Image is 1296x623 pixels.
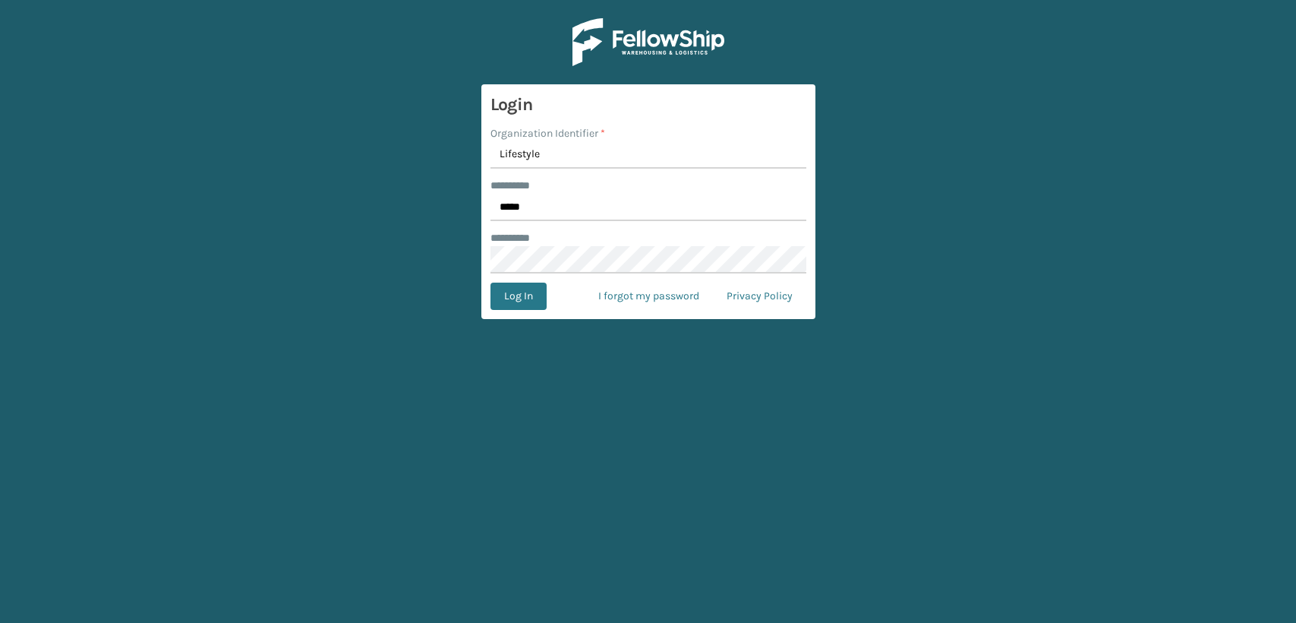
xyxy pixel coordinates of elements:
a: I forgot my password [585,283,713,310]
img: Logo [572,18,724,66]
a: Privacy Policy [713,283,806,310]
label: Organization Identifier [490,125,605,141]
h3: Login [490,93,806,116]
button: Log In [490,283,547,310]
